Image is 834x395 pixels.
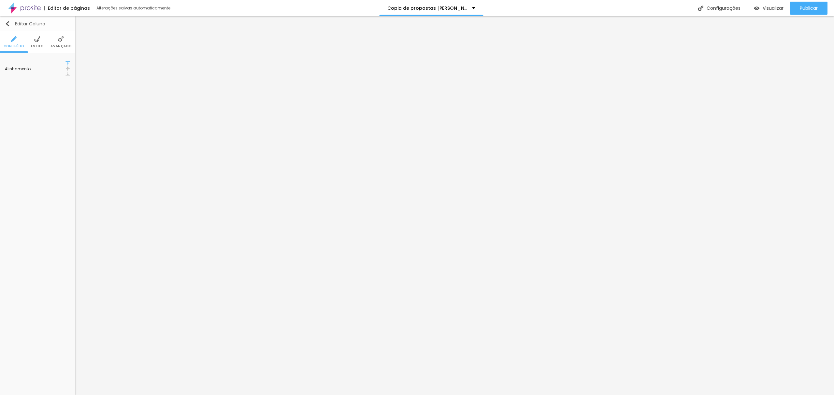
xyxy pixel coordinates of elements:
[65,66,70,71] img: shrink-vertical-1.svg
[65,72,70,76] img: move-down-1.svg
[790,2,827,15] button: Publicar
[754,6,759,11] img: view-1.svg
[44,6,90,10] div: Editor de páginas
[31,45,44,48] span: Estilo
[4,45,24,48] span: Conteúdo
[50,45,71,48] span: Avançado
[800,6,818,11] span: Publicar
[11,36,17,42] img: Icone
[75,16,834,395] iframe: Editor
[58,36,64,42] img: Icone
[5,21,10,26] img: Icone
[747,2,790,15] button: Visualizar
[698,6,703,11] img: Icone
[763,6,784,11] span: Visualizar
[5,67,65,71] div: Alinhamento
[34,36,40,42] img: Icone
[5,21,45,26] div: Editar Coluna
[387,6,467,10] p: Copia de propostas [PERSON_NAME]
[65,61,70,66] img: move-up-1.svg
[96,6,171,10] div: Alterações salvas automaticamente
